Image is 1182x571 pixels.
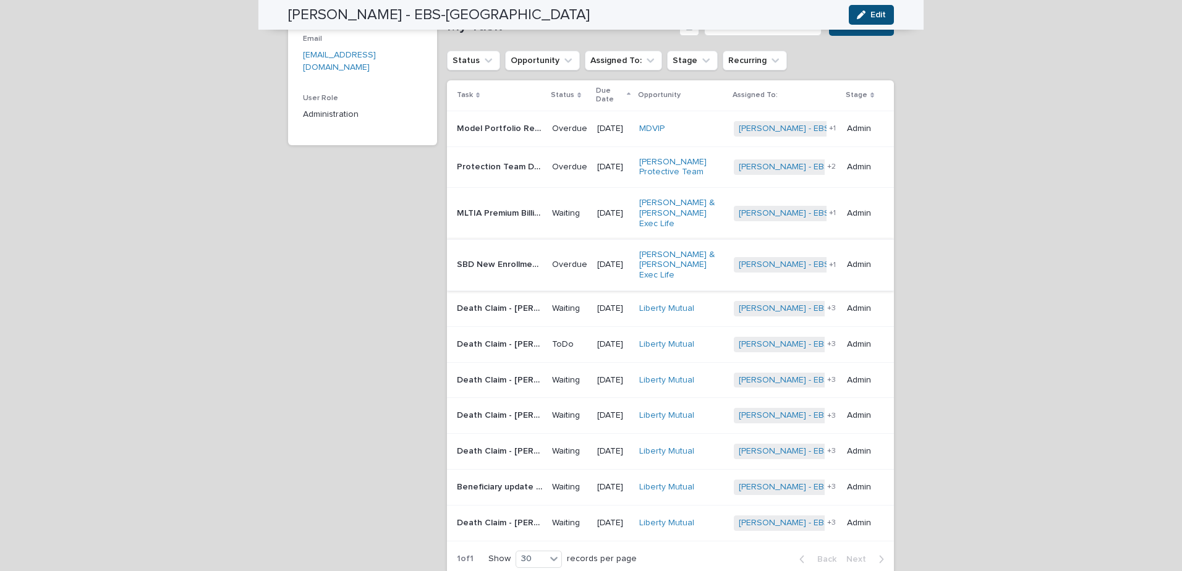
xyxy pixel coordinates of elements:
[847,446,874,457] p: Admin
[827,519,836,527] span: + 3
[639,124,665,134] a: MDVIP
[303,108,422,121] p: Administration
[552,375,587,386] p: Waiting
[739,303,917,314] a: [PERSON_NAME] - EBS-[GEOGRAPHIC_DATA]
[552,162,587,172] p: Overdue
[551,88,574,102] p: Status
[447,290,894,326] tr: Death Claim - [PERSON_NAME]Death Claim - [PERSON_NAME] Waiting[DATE]Liberty Mutual [PERSON_NAME] ...
[457,515,545,528] p: Death Claim - Thomas Shevlin
[457,159,545,172] p: Protection Team DBO Plan Doc Review
[847,375,874,386] p: Admin
[447,146,894,188] tr: Protection Team DBO Plan Doc ReviewProtection Team DBO Plan Doc Review Overdue[DATE][PERSON_NAME]...
[303,51,376,72] a: [EMAIL_ADDRESS][DOMAIN_NAME]
[847,518,874,528] p: Admin
[552,208,587,219] p: Waiting
[303,95,338,102] span: User Role
[847,482,874,493] p: Admin
[723,51,787,70] button: Recurring
[827,163,836,171] span: + 2
[597,446,629,457] p: [DATE]
[847,260,874,270] p: Admin
[596,84,624,107] p: Due Date
[639,339,694,350] a: Liberty Mutual
[829,125,836,132] span: + 1
[505,51,580,70] button: Opportunity
[552,260,587,270] p: Overdue
[739,162,917,172] a: [PERSON_NAME] - EBS-[GEOGRAPHIC_DATA]
[827,305,836,312] span: + 3
[639,250,724,281] a: [PERSON_NAME] & [PERSON_NAME] Exec Life
[827,376,836,384] span: + 3
[639,482,694,493] a: Liberty Mutual
[597,124,629,134] p: [DATE]
[447,362,894,398] tr: Death Claim - [PERSON_NAME]Death Claim - [PERSON_NAME] Waiting[DATE]Liberty Mutual [PERSON_NAME] ...
[447,434,894,470] tr: Death Claim - [PERSON_NAME]Death Claim - [PERSON_NAME] Waiting[DATE]Liberty Mutual [PERSON_NAME] ...
[552,124,587,134] p: Overdue
[639,446,694,457] a: Liberty Mutual
[639,518,694,528] a: Liberty Mutual
[739,410,917,421] a: [PERSON_NAME] - EBS-[GEOGRAPHIC_DATA]
[847,303,874,314] p: Admin
[789,554,841,565] button: Back
[639,157,724,178] a: [PERSON_NAME] Protective Team
[457,337,545,350] p: Death Claim - John Ryan
[457,408,545,421] p: Death Claim - Thomas Dorsey
[447,51,500,70] button: Status
[447,469,894,505] tr: Beneficiary update for [PERSON_NAME]Beneficiary update for [PERSON_NAME] Waiting[DATE]Liberty Mut...
[567,554,637,564] p: records per page
[585,51,662,70] button: Assigned To:
[552,410,587,421] p: Waiting
[597,375,629,386] p: [DATE]
[447,111,894,146] tr: Model Portfolio Rebalances - in MapbenefitsModel Portfolio Rebalances - in Mapbenefits Overdue[DA...
[552,518,587,528] p: Waiting
[552,303,587,314] p: Waiting
[739,375,917,386] a: [PERSON_NAME] - EBS-[GEOGRAPHIC_DATA]
[739,260,917,270] a: [PERSON_NAME] - EBS-[GEOGRAPHIC_DATA]
[597,162,629,172] p: [DATE]
[597,410,629,421] p: [DATE]
[457,121,545,134] p: Model Portfolio Rebalances - in Mapbenefits
[597,482,629,493] p: [DATE]
[639,303,694,314] a: Liberty Mutual
[552,446,587,457] p: Waiting
[846,555,874,564] span: Next
[829,209,836,217] span: + 1
[739,446,917,457] a: [PERSON_NAME] - EBS-[GEOGRAPHIC_DATA]
[639,375,694,386] a: Liberty Mutual
[847,162,874,172] p: Admin
[847,339,874,350] p: Admin
[457,257,545,270] p: SBD New Enrollments- Wherley & Schmidt
[597,339,629,350] p: [DATE]
[847,124,874,134] p: Admin
[847,208,874,219] p: Admin
[667,51,718,70] button: Stage
[733,88,778,102] p: Assigned To:
[810,555,836,564] span: Back
[827,340,836,348] span: + 3
[841,554,894,565] button: Next
[870,11,886,19] span: Edit
[739,208,917,219] a: [PERSON_NAME] - EBS-[GEOGRAPHIC_DATA]
[849,5,894,25] button: Edit
[846,88,867,102] p: Stage
[739,339,917,350] a: [PERSON_NAME] - EBS-[GEOGRAPHIC_DATA]
[827,412,836,420] span: + 3
[827,447,836,455] span: + 3
[597,303,629,314] p: [DATE]
[447,326,894,362] tr: Death Claim - [PERSON_NAME]Death Claim - [PERSON_NAME] ToDo[DATE]Liberty Mutual [PERSON_NAME] - E...
[739,482,917,493] a: [PERSON_NAME] - EBS-[GEOGRAPHIC_DATA]
[739,124,917,134] a: [PERSON_NAME] - EBS-[GEOGRAPHIC_DATA]
[739,518,917,528] a: [PERSON_NAME] - EBS-[GEOGRAPHIC_DATA]
[457,444,545,457] p: Death Claim - John Lippincott
[447,398,894,434] tr: Death Claim - [PERSON_NAME]Death Claim - [PERSON_NAME] Waiting[DATE]Liberty Mutual [PERSON_NAME] ...
[639,198,724,229] a: [PERSON_NAME] & [PERSON_NAME] Exec Life
[597,208,629,219] p: [DATE]
[457,301,545,314] p: Death Claim - Daniel Baker
[639,410,694,421] a: Liberty Mutual
[457,206,545,219] p: MLTIA Premium Billing
[447,188,894,239] tr: MLTIA Premium BillingMLTIA Premium Billing Waiting[DATE][PERSON_NAME] & [PERSON_NAME] Exec Life [...
[597,518,629,528] p: [DATE]
[447,239,894,290] tr: SBD New Enrollments- [PERSON_NAME] & [PERSON_NAME]SBD New Enrollments- [PERSON_NAME] & [PERSON_NA...
[827,483,836,491] span: + 3
[457,373,545,386] p: Death Claim - Scott Isaacson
